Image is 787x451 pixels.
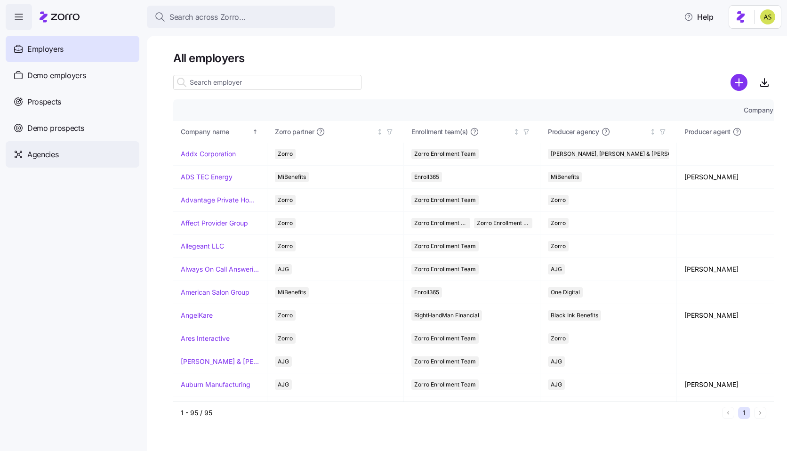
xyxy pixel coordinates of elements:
span: Zorro [551,195,566,205]
a: Demo prospects [6,115,139,141]
a: Ares Interactive [181,334,230,343]
button: Help [676,8,721,26]
span: Enrollment team(s) [411,127,468,137]
span: Prospects [27,96,61,108]
th: Company nameSorted ascending [173,121,267,143]
h1: All employers [173,51,774,65]
span: Zorro [551,333,566,344]
a: Advantage Private Home Care [181,195,259,205]
svg: add icon [731,74,747,91]
a: Auburn Manufacturing [181,380,250,389]
span: Zorro [551,241,566,251]
a: Allegeant LLC [181,242,224,251]
span: AJG [551,264,562,274]
button: Previous page [722,407,734,419]
span: Enroll365 [414,287,439,298]
span: Black Ink Benefits [551,310,598,321]
input: Search employer [173,75,361,90]
span: Zorro Enrollment Team [414,149,476,159]
div: Not sorted [513,129,520,135]
a: AngelKare [181,311,213,320]
div: Not sorted [377,129,383,135]
span: [PERSON_NAME], [PERSON_NAME] & [PERSON_NAME] [551,149,697,159]
a: Employers [6,36,139,62]
span: Demo employers [27,70,86,81]
span: Zorro Enrollment Team [414,195,476,205]
span: Zorro Enrollment Team [414,356,476,367]
div: Company name [181,127,250,137]
th: Zorro partnerNot sorted [267,121,404,143]
span: AJG [278,379,289,390]
a: Agencies [6,141,139,168]
span: Zorro [278,310,293,321]
div: Not sorted [650,129,656,135]
span: AJG [278,356,289,367]
span: Zorro [278,241,293,251]
a: Always On Call Answering Service [181,265,259,274]
a: Prospects [6,89,139,115]
span: Zorro Enrollment Team [414,241,476,251]
span: One Digital [551,287,580,298]
span: Zorro [278,333,293,344]
a: Demo employers [6,62,139,89]
span: Zorro Enrollment Team [414,218,467,228]
a: ADS TEC Energy [181,172,233,182]
span: MiBenefits [551,172,579,182]
span: Producer agent [684,127,731,137]
span: Producer agency [548,127,599,137]
img: 2a591ca43c48773f1b6ab43d7a2c8ce9 [760,9,775,24]
button: Next page [754,407,766,419]
span: Zorro Enrollment Team [414,333,476,344]
div: Sorted ascending [252,129,258,135]
button: 1 [738,407,750,419]
span: AJG [278,264,289,274]
span: Employers [27,43,64,55]
span: Zorro partner [275,127,314,137]
span: Help [684,11,714,23]
a: Affect Provider Group [181,218,248,228]
a: Addx Corporation [181,149,236,159]
span: Search across Zorro... [169,11,246,23]
th: Producer agencyNot sorted [540,121,677,143]
span: Zorro Enrollment Team [414,264,476,274]
span: MiBenefits [278,172,306,182]
span: Zorro [278,149,293,159]
span: Zorro [278,218,293,228]
span: AJG [551,356,562,367]
span: AJG [551,379,562,390]
span: Demo prospects [27,122,84,134]
span: Zorro Enrollment Experts [477,218,530,228]
span: Zorro Enrollment Team [414,379,476,390]
span: Agencies [27,149,58,161]
a: [PERSON_NAME] & [PERSON_NAME]'s [181,357,259,366]
span: MiBenefits [278,287,306,298]
th: Enrollment team(s)Not sorted [404,121,540,143]
a: American Salon Group [181,288,249,297]
button: Search across Zorro... [147,6,335,28]
span: Zorro [551,218,566,228]
span: RightHandMan Financial [414,310,479,321]
div: 1 - 95 / 95 [181,408,718,418]
span: Enroll365 [414,172,439,182]
span: Zorro [278,195,293,205]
